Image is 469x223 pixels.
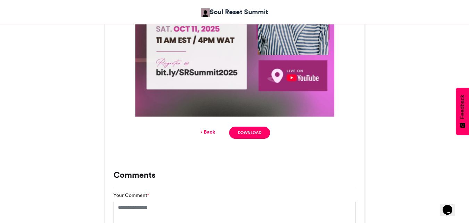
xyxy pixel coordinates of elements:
[459,95,466,119] span: Feedback
[456,88,469,135] button: Feedback - Show survey
[201,8,210,17] img: Eunice Adeola
[114,171,356,179] h3: Comments
[199,128,215,136] a: Back
[229,127,270,139] a: Download
[114,192,149,199] label: Your Comment
[440,195,462,216] iframe: chat widget
[201,7,268,17] a: Soul Reset Summit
